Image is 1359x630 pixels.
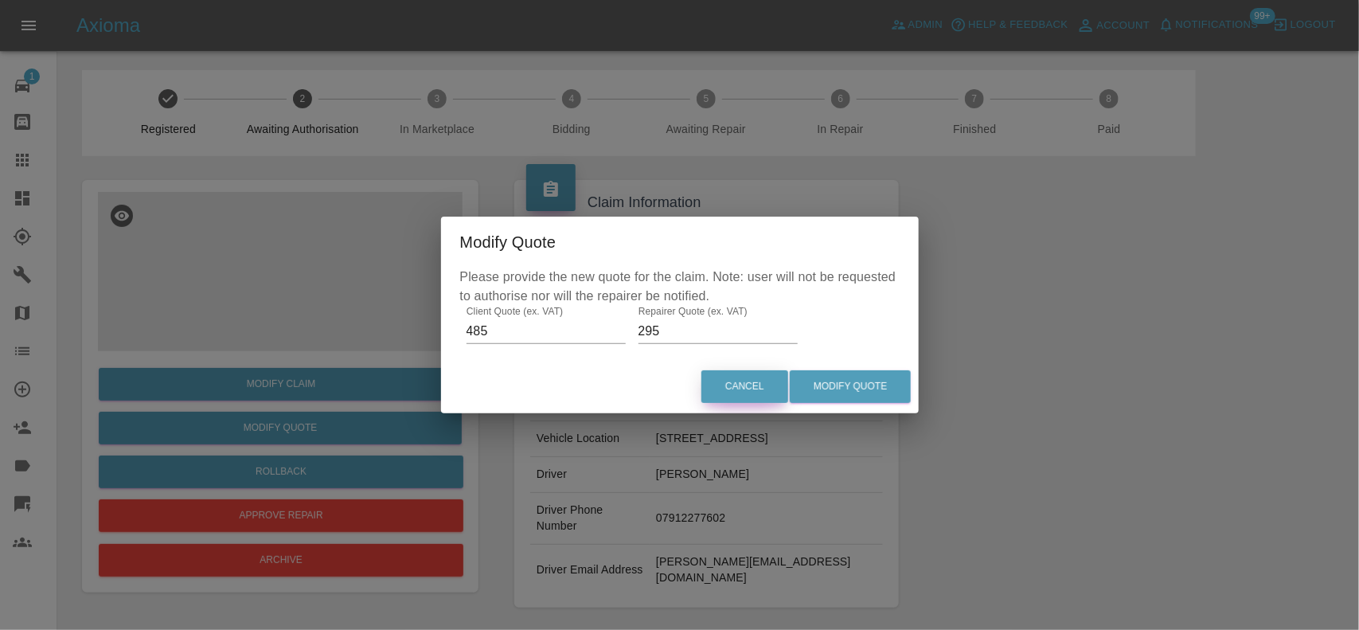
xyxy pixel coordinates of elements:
button: Modify Quote [790,370,911,403]
label: Repairer Quote (ex. VAT) [638,304,748,318]
label: Client Quote (ex. VAT) [467,304,563,318]
button: Cancel [701,370,788,403]
h2: Modify Quote [441,217,919,268]
p: Please provide the new quote for the claim. Note: user will not be requested to authorise nor wil... [460,268,900,306]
